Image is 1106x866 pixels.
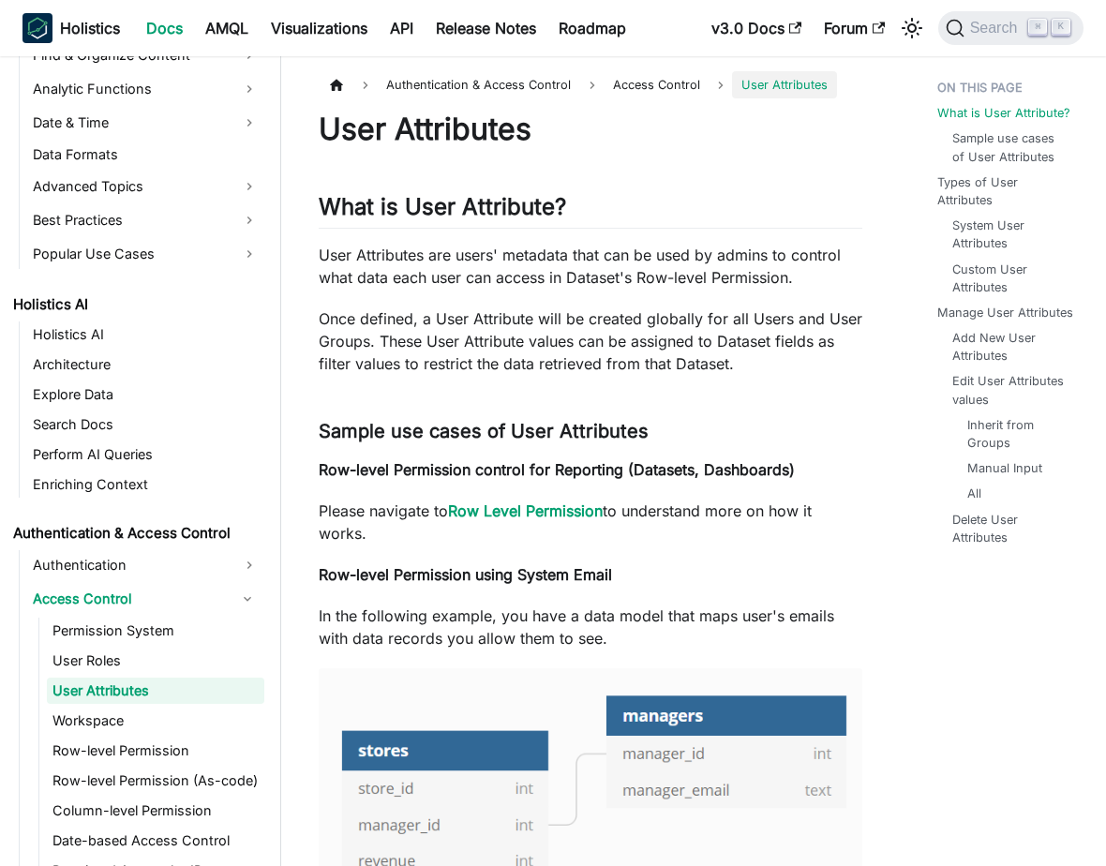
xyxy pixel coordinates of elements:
[231,584,264,614] button: Collapse sidebar category 'Access Control'
[7,291,264,318] a: Holistics AI
[937,104,1070,122] a: What is User Attribute?
[27,239,264,269] a: Popular Use Cases
[967,416,1061,452] a: Inherit from Groups
[897,13,927,43] button: Switch between dark and light mode (currently light mode)
[47,708,264,734] a: Workspace
[952,129,1069,165] a: Sample use cases of User Attributes
[938,11,1084,45] button: Search (Command+K)
[547,13,637,43] a: Roadmap
[27,381,264,408] a: Explore Data
[27,441,264,468] a: Perform AI Queries
[952,216,1069,252] a: System User Attributes
[22,13,52,43] img: Holistics
[47,738,264,764] a: Row-level Permission
[952,511,1069,546] a: Delete User Attributes
[135,13,194,43] a: Docs
[732,71,837,98] span: User Attributes
[27,584,231,614] a: Access Control
[47,648,264,674] a: User Roles
[194,13,260,43] a: AMQL
[319,193,862,229] h2: What is User Attribute?
[27,471,264,498] a: Enriching Context
[319,500,862,545] p: Please navigate to to understand more on how it works.
[937,173,1076,209] a: Types of User Attributes
[27,351,264,378] a: Architecture
[47,618,264,644] a: Permission System
[60,17,120,39] b: Holistics
[952,261,1069,296] a: Custom User Attributes
[613,78,700,92] span: Access Control
[47,798,264,824] a: Column-level Permission
[319,71,354,98] a: Home page
[319,244,862,289] p: User Attributes are users' metadata that can be used by admins to control what data each user can...
[47,678,264,704] a: User Attributes
[448,501,603,520] a: Row Level Permission
[27,411,264,438] a: Search Docs
[27,108,264,138] a: Date & Time
[377,71,580,98] span: Authentication & Access Control
[27,142,264,168] a: Data Formats
[700,13,813,43] a: v3.0 Docs
[319,111,862,148] h1: User Attributes
[319,565,612,584] strong: Row-level Permission using System Email
[27,550,264,580] a: Authentication
[964,20,1029,37] span: Search
[7,520,264,546] a: Authentication & Access Control
[813,13,896,43] a: Forum
[952,372,1069,408] a: Edit User Attributes values
[319,71,862,98] nav: Breadcrumbs
[260,13,379,43] a: Visualizations
[22,13,120,43] a: HolisticsHolistics
[47,828,264,854] a: Date-based Access Control
[27,74,264,104] a: Analytic Functions
[952,329,1069,365] a: Add New User Attributes
[319,307,862,375] p: Once defined, a User Attribute will be created globally for all Users and User Groups. These User...
[27,205,264,235] a: Best Practices
[967,459,1042,477] a: Manual Input
[967,485,981,502] a: All
[319,460,795,479] strong: Row-level Permission control for Reporting (Datasets, Dashboards)
[47,768,264,794] a: Row-level Permission (As-code)
[1028,19,1047,36] kbd: ⌘
[604,71,710,98] a: Access Control
[937,304,1073,321] a: Manage User Attributes
[319,420,862,443] h3: Sample use cases of User Attributes
[379,13,425,43] a: API
[319,605,862,649] p: In the following example, you have a data model that maps user's emails with data records you all...
[425,13,547,43] a: Release Notes
[1052,19,1070,36] kbd: K
[27,172,264,202] a: Advanced Topics
[27,321,264,348] a: Holistics AI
